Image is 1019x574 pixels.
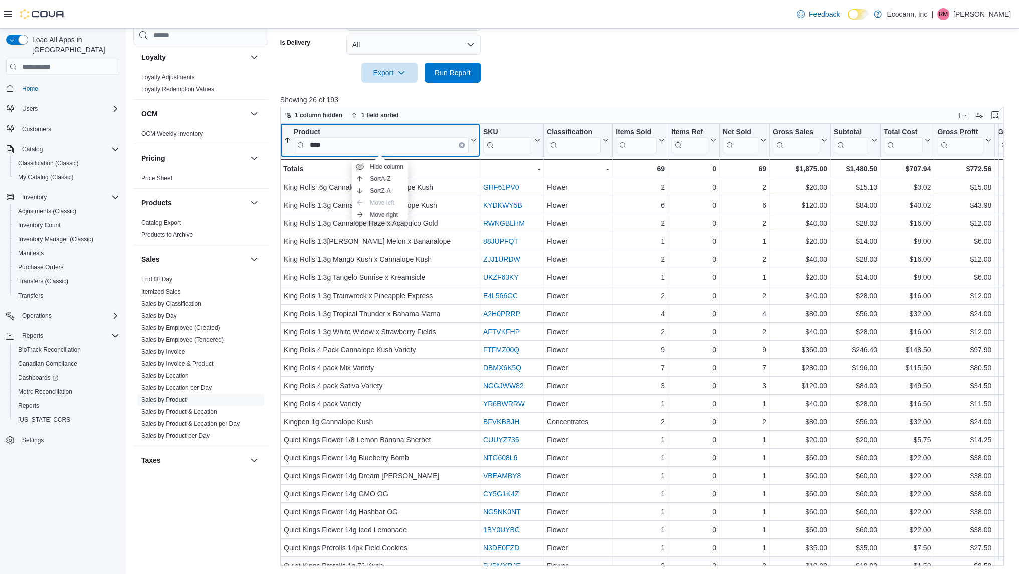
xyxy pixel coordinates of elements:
[10,170,123,184] button: My Catalog (Classic)
[616,128,665,153] button: Items Sold
[10,399,123,413] button: Reports
[352,161,408,173] button: Hide column
[248,51,260,63] button: Loyalty
[141,455,246,465] button: Taxes
[280,39,310,47] label: Is Delivery
[18,402,39,410] span: Reports
[14,219,119,231] span: Inventory Count
[14,290,47,302] a: Transfers
[22,193,47,201] span: Inventory
[937,163,991,175] div: $772.56
[10,385,123,399] button: Metrc Reconciliation
[834,128,877,153] button: Subtotal
[284,199,477,211] div: King Rolls 1.3g Cannalope AK x Cannalope Kush
[141,420,240,427] a: Sales by Product & Location per Day
[141,130,203,138] span: OCM Weekly Inventory
[723,128,758,153] div: Net Sold
[14,290,119,302] span: Transfers
[141,219,181,226] a: Catalog Export
[284,253,477,265] div: King Rolls 1.3g Mango Kush x Cannalope Kush
[483,454,517,462] a: NTG608L6
[2,309,123,323] button: Operations
[671,253,716,265] div: 0
[547,290,609,302] div: Flower
[483,163,540,175] div: -
[18,82,119,94] span: Home
[937,199,991,211] div: $43.98
[773,181,827,193] div: $20.00
[483,544,519,552] a: N3DE0FZD
[14,171,78,183] a: My Catalog (Classic)
[141,432,210,439] a: Sales by Product per Day
[18,103,119,115] span: Users
[834,253,877,265] div: $28.00
[141,175,172,182] a: Price Sheet
[284,128,477,153] button: ProductClear input
[793,4,844,24] a: Feedback
[14,344,119,356] span: BioTrack Reconciliation
[22,332,43,340] span: Reports
[141,348,185,355] a: Sales by Invoice
[937,235,991,247] div: $6.00
[547,235,609,247] div: Flower
[937,253,991,265] div: $12.00
[133,217,268,245] div: Products
[18,143,119,155] span: Catalog
[248,454,260,466] button: Taxes
[939,8,948,20] span: RM
[352,209,408,221] button: Move right
[723,217,766,229] div: 2
[14,233,97,245] a: Inventory Manager (Classic)
[671,217,716,229] div: 0
[352,173,408,185] button: SortA-Z
[483,183,519,191] a: GHF61PV0
[834,128,869,153] div: Subtotal
[141,372,189,379] a: Sales by Location
[141,130,203,137] a: OCM Weekly Inventory
[6,77,119,473] nav: Complex example
[141,153,246,163] button: Pricing
[14,205,80,217] a: Adjustments (Classic)
[425,63,481,83] button: Run Report
[14,205,119,217] span: Adjustments (Classic)
[834,163,877,175] div: $1,480.50
[459,142,465,148] button: Clear input
[22,105,38,113] span: Users
[14,275,119,288] span: Transfers (Classic)
[141,52,246,62] button: Loyalty
[2,329,123,343] button: Reports
[14,247,119,259] span: Manifests
[834,271,877,283] div: $14.00
[141,109,158,119] h3: OCM
[884,235,931,247] div: $8.00
[884,271,931,283] div: $8.00
[141,384,212,391] a: Sales by Location per Day
[14,275,72,288] a: Transfers (Classic)
[141,231,193,239] span: Products to Archive
[773,163,827,175] div: $1,875.00
[547,271,609,283] div: Flower
[547,253,609,265] div: Flower
[18,249,44,257] span: Manifests
[2,122,123,136] button: Customers
[723,253,766,265] div: 2
[671,163,716,175] div: 0
[141,109,246,119] button: OCM
[773,199,827,211] div: $120.00
[483,382,524,390] a: NGGJWW82
[483,201,522,209] a: KYDKWY5B
[671,199,716,211] div: 0
[141,455,161,465] h3: Taxes
[14,261,119,273] span: Purchase Orders
[284,181,477,193] div: King Rolls .6g Cannalope AK x Cannalope Kush
[989,109,1001,121] button: Enter fullscreen
[937,128,983,153] div: Gross Profit
[141,336,224,343] a: Sales by Employee (Tendered)
[18,191,119,203] span: Inventory
[616,163,665,175] div: 69
[141,288,181,295] a: Itemized Sales
[483,400,525,408] a: YR6BWRRW
[723,271,766,283] div: 1
[2,81,123,95] button: Home
[10,289,123,303] button: Transfers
